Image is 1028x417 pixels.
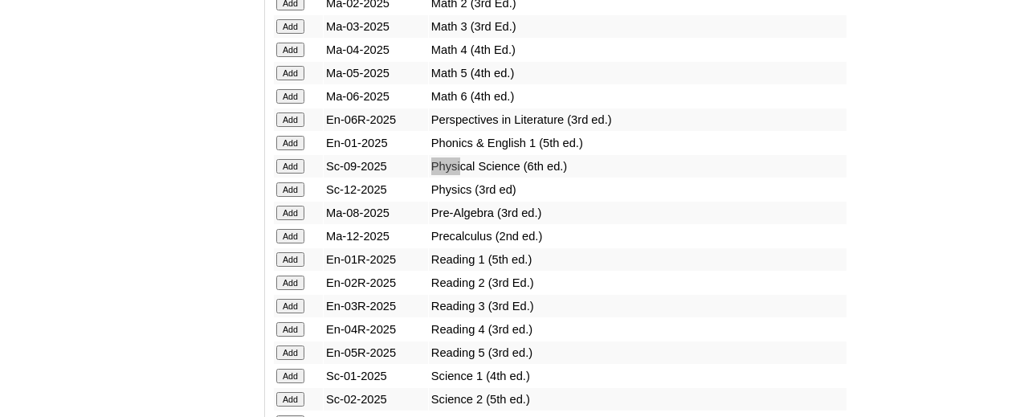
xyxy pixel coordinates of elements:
input: Add [276,206,304,220]
td: Math 3 (3rd Ed.) [429,15,846,38]
td: Sc-01-2025 [324,365,428,387]
input: Add [276,299,304,313]
td: En-06R-2025 [324,108,428,131]
td: Ma-03-2025 [324,15,428,38]
td: En-02R-2025 [324,272,428,294]
input: Add [276,345,304,360]
td: Science 2 (5th ed.) [429,388,846,411]
input: Add [276,322,304,337]
input: Add [276,182,304,197]
td: En-01-2025 [324,132,428,154]
td: En-03R-2025 [324,295,428,317]
td: Math 4 (4th Ed.) [429,39,846,61]
input: Add [276,159,304,174]
td: Ma-05-2025 [324,62,428,84]
input: Add [276,392,304,407]
td: Reading 2 (3rd Ed.) [429,272,846,294]
td: Reading 5 (3rd ed.) [429,341,846,364]
td: Sc-02-2025 [324,388,428,411]
input: Add [276,136,304,150]
input: Add [276,89,304,104]
td: Perspectives in Literature (3rd ed.) [429,108,846,131]
td: Physical Science (6th ed.) [429,155,846,178]
td: En-04R-2025 [324,318,428,341]
input: Add [276,252,304,267]
input: Add [276,66,304,80]
td: Sc-09-2025 [324,155,428,178]
td: Precalculus (2nd ed.) [429,225,846,247]
td: Ma-04-2025 [324,39,428,61]
td: Pre-Algebra (3rd ed.) [429,202,846,224]
td: Math 5 (4th ed.) [429,62,846,84]
input: Add [276,229,304,243]
td: Math 6 (4th ed.) [429,85,846,108]
td: Ma-12-2025 [324,225,428,247]
td: Science 1 (4th ed.) [429,365,846,387]
input: Add [276,19,304,34]
td: Physics (3rd ed) [429,178,846,201]
input: Add [276,369,304,383]
input: Add [276,276,304,290]
td: Ma-06-2025 [324,85,428,108]
td: Sc-12-2025 [324,178,428,201]
td: Ma-08-2025 [324,202,428,224]
td: Reading 4 (3rd ed.) [429,318,846,341]
td: Reading 1 (5th ed.) [429,248,846,271]
td: En-01R-2025 [324,248,428,271]
td: Reading 3 (3rd Ed.) [429,295,846,317]
td: En-05R-2025 [324,341,428,364]
input: Add [276,112,304,127]
input: Add [276,43,304,57]
td: Phonics & English 1 (5th ed.) [429,132,846,154]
